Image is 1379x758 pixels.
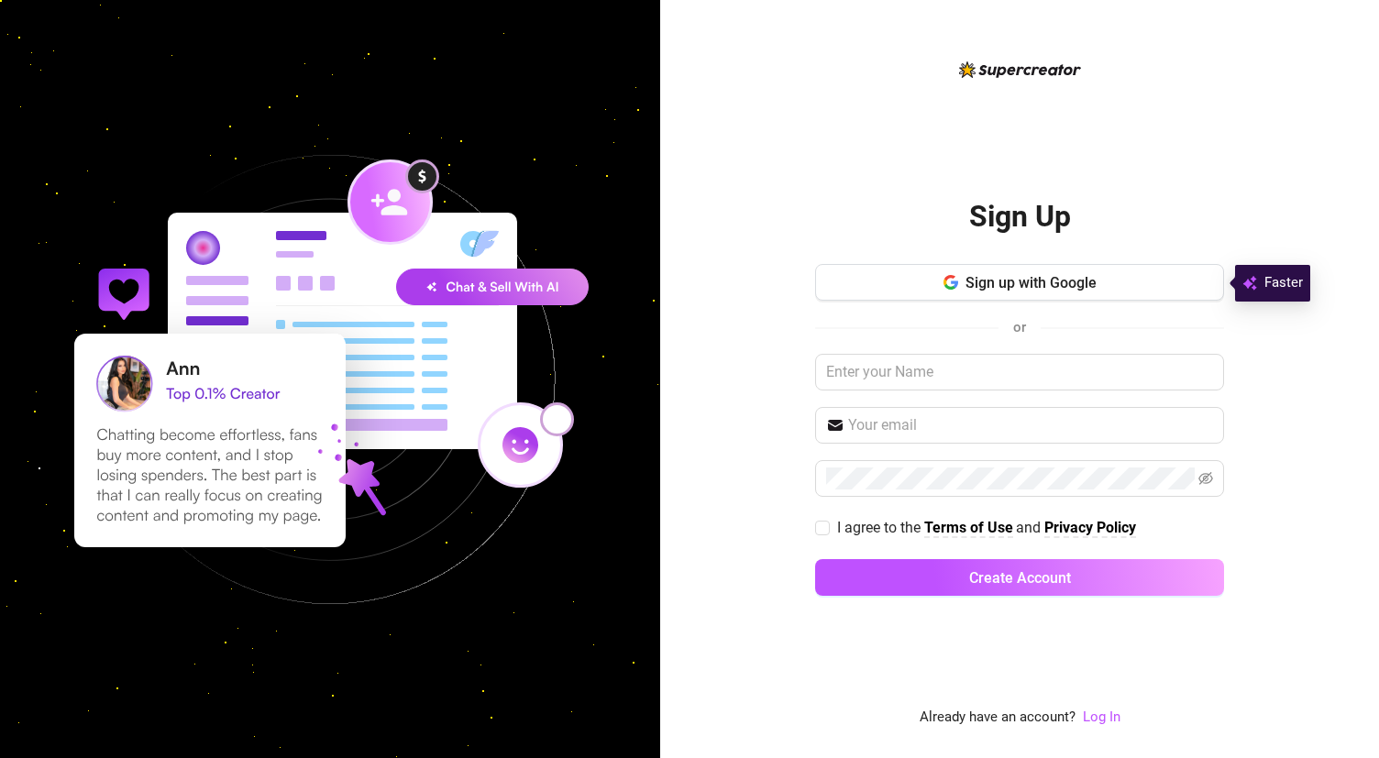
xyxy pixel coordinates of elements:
span: I agree to the [837,519,924,536]
button: Sign up with Google [815,264,1224,301]
span: and [1016,519,1044,536]
a: Log In [1083,707,1120,729]
strong: Privacy Policy [1044,519,1136,536]
a: Terms of Use [924,519,1013,538]
span: Create Account [969,569,1071,587]
input: Enter your Name [815,354,1224,390]
span: Sign up with Google [965,274,1097,291]
img: logo-BBDzfeDw.svg [959,61,1081,78]
button: Create Account [815,559,1224,596]
img: signup-background-D0MIrEPF.svg [13,62,647,697]
span: or [1013,319,1026,335]
span: eye-invisible [1198,471,1213,486]
h2: Sign Up [969,198,1071,236]
span: Already have an account? [920,707,1076,729]
a: Privacy Policy [1044,519,1136,538]
a: Log In [1083,709,1120,725]
img: svg%3e [1242,272,1257,294]
strong: Terms of Use [924,519,1013,536]
span: Faster [1264,272,1303,294]
input: Your email [848,414,1213,436]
